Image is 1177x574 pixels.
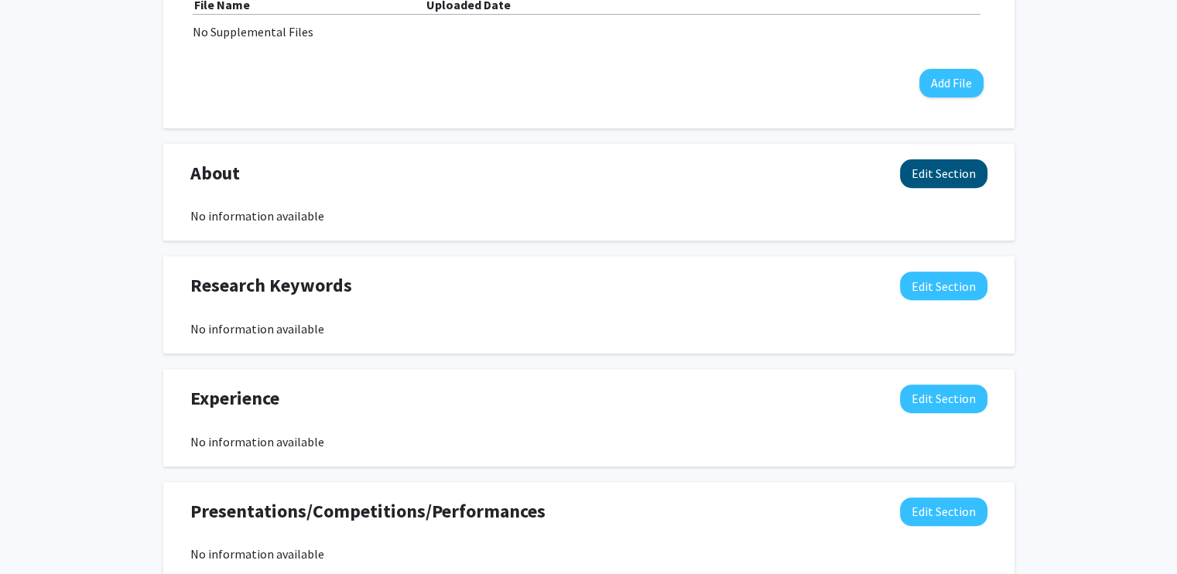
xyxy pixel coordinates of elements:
button: Edit Experience [900,384,987,413]
button: Add File [919,69,984,97]
div: No Supplemental Files [193,22,985,41]
button: Edit Presentations/Competitions/Performances [900,497,987,526]
span: Research Keywords [190,272,352,299]
button: Edit About [900,159,987,188]
iframe: To enrich screen reader interactions, please activate Accessibility in Grammarly extension settings [12,504,66,562]
span: About [190,159,240,187]
span: Presentations/Competitions/Performances [190,497,546,525]
button: Edit Research Keywords [900,272,987,300]
span: Experience [190,384,279,412]
div: No information available [190,545,987,563]
div: No information available [190,432,987,451]
div: No information available [190,207,987,225]
div: No information available [190,319,987,338]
